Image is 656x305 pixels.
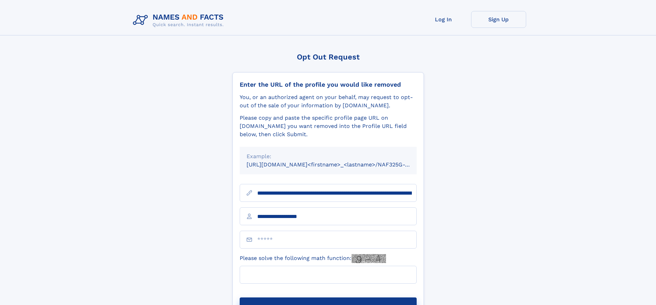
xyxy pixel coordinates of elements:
[240,93,417,110] div: You, or an authorized agent on your behalf, may request to opt-out of the sale of your informatio...
[130,11,229,30] img: Logo Names and Facts
[240,254,386,263] label: Please solve the following math function:
[416,11,471,28] a: Log In
[247,161,430,168] small: [URL][DOMAIN_NAME]<firstname>_<lastname>/NAF325G-xxxxxxxx
[240,81,417,88] div: Enter the URL of the profile you would like removed
[232,53,424,61] div: Opt Out Request
[471,11,526,28] a: Sign Up
[247,152,410,161] div: Example:
[240,114,417,139] div: Please copy and paste the specific profile page URL on [DOMAIN_NAME] you want removed into the Pr...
